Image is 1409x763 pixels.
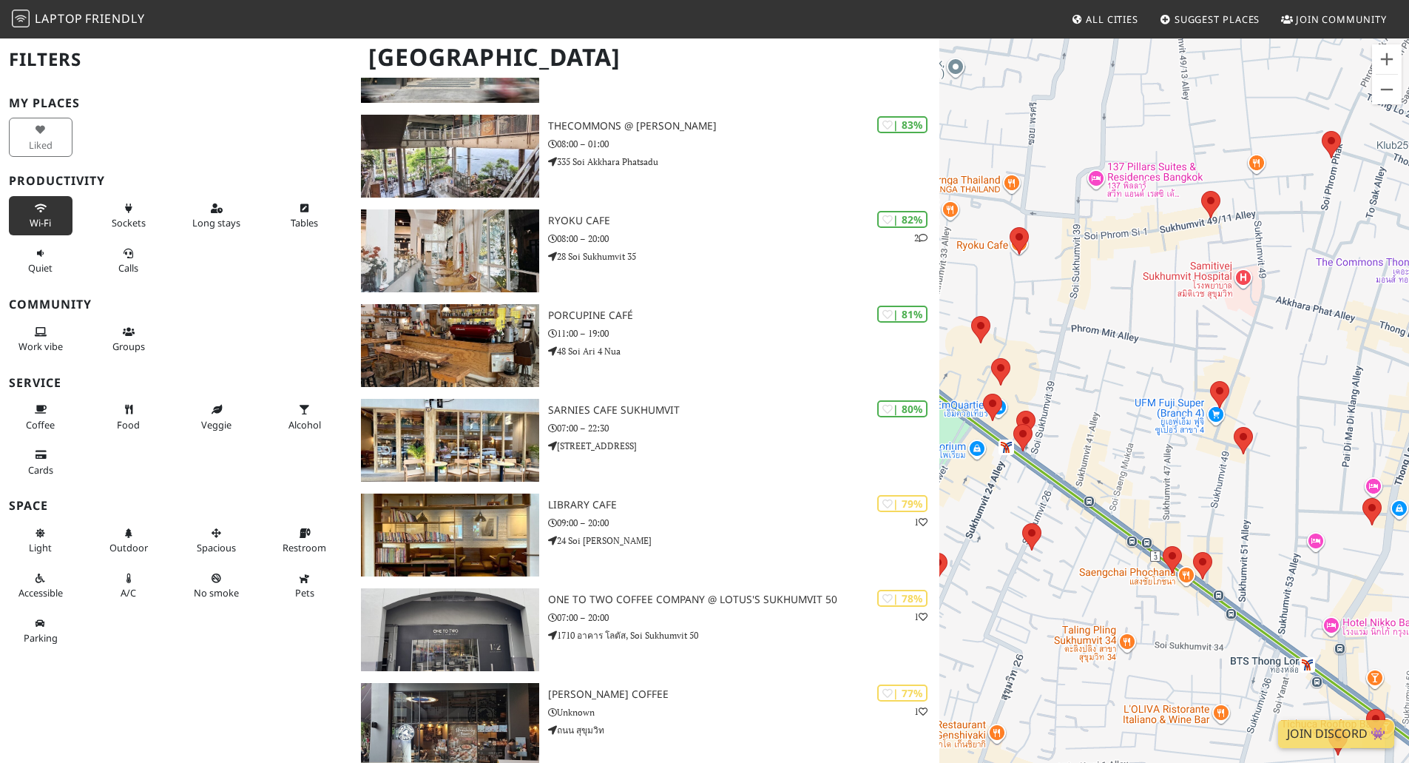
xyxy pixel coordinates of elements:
[1175,13,1260,26] span: Suggest Places
[1372,44,1402,74] button: Zoom in
[1154,6,1266,33] a: Suggest Places
[97,521,161,560] button: Outdoor
[112,216,146,229] span: Power sockets
[361,304,539,387] img: Porcupine Café
[357,37,936,78] h1: [GEOGRAPHIC_DATA]
[9,376,343,390] h3: Service
[914,515,927,529] p: 1
[548,534,939,548] p: 24 Soi [PERSON_NAME]
[9,397,72,437] button: Coffee
[192,216,240,229] span: Long stays
[295,586,314,599] span: Pet friendly
[185,566,249,605] button: No smoke
[548,137,939,151] p: 08:00 – 01:00
[185,196,249,235] button: Long stays
[28,463,53,477] span: Credit cards
[185,521,249,560] button: Spacious
[194,586,239,599] span: Smoke free
[273,397,337,437] button: Alcohol
[548,232,939,246] p: 08:00 – 20:00
[548,688,939,701] h3: [PERSON_NAME] Coffee
[35,10,83,27] span: Laptop
[97,241,161,280] button: Calls
[30,216,51,229] span: Stable Wi-Fi
[877,400,927,417] div: | 80%
[9,196,72,235] button: Wi-Fi
[288,418,321,431] span: Alcohol
[548,404,939,417] h3: Sarnies Cafe Sukhumvit
[12,7,145,33] a: LaptopFriendly LaptopFriendly
[12,10,30,27] img: LaptopFriendly
[29,541,52,554] span: Natural light
[185,397,249,437] button: Veggie
[85,10,144,27] span: Friendly
[548,155,939,169] p: 335 Soi Akkhara Phatsadu
[548,309,939,322] h3: Porcupine Café
[352,399,939,482] a: Sarnies Cafe Sukhumvit | 80% Sarnies Cafe Sukhumvit 07:00 – 22:30 [STREET_ADDRESS]
[548,499,939,511] h3: Library Cafe
[548,705,939,719] p: Unknown
[1296,13,1387,26] span: Join Community
[361,494,539,577] img: Library Cafe
[201,418,232,431] span: Veggie
[28,261,53,275] span: Quiet
[9,566,72,605] button: Accessible
[9,320,72,359] button: Work vibe
[97,196,161,235] button: Sockets
[273,521,337,560] button: Restroom
[18,586,63,599] span: Accessible
[118,261,138,275] span: Video/audio calls
[361,399,539,482] img: Sarnies Cafe Sukhumvit
[877,116,927,133] div: | 83%
[197,541,236,554] span: Spacious
[877,306,927,323] div: | 81%
[877,590,927,607] div: | 78%
[361,588,539,671] img: ONE TO TWO COFFEE COMPANY @ Lotus's Sukhumvit 50
[548,594,939,606] h3: ONE TO TWO COFFEE COMPANY @ Lotus's Sukhumvit 50
[548,628,939,642] p: 1710 อาคาร โลตัส, Soi Sukhumvit 50
[548,516,939,530] p: 09:00 – 20:00
[548,421,939,435] p: 07:00 – 22:30
[26,418,55,431] span: Coffee
[548,723,939,737] p: ถนน สุขุมวิท
[548,344,939,358] p: 48 Soi Ari 4 Nua
[9,521,72,560] button: Light
[273,566,337,605] button: Pets
[117,418,140,431] span: Food
[273,196,337,235] button: Tables
[548,249,939,263] p: 28 Soi Sukhumvit 35
[352,304,939,387] a: Porcupine Café | 81% Porcupine Café 11:00 – 19:00 48 Soi Ari 4 Nua
[291,216,318,229] span: Work-friendly tables
[548,215,939,227] h3: Ryoku Cafe
[283,541,326,554] span: Restroom
[914,610,927,624] p: 1
[112,340,145,353] span: Group tables
[1372,75,1402,104] button: Zoom out
[9,174,343,188] h3: Productivity
[97,566,161,605] button: A/C
[9,96,343,110] h3: My Places
[9,37,343,82] h2: Filters
[548,326,939,340] p: 11:00 – 19:00
[548,439,939,453] p: [STREET_ADDRESS]
[914,705,927,719] p: 1
[352,115,939,198] a: theCOMMONS @ Thong Lor | 83% theCOMMONS @ [PERSON_NAME] 08:00 – 01:00 335 Soi Akkhara Phatsadu
[352,588,939,671] a: ONE TO TWO COFFEE COMPANY @ Lotus's Sukhumvit 50 | 78% 1 ONE TO TWO COFFEE COMPANY @ Lotus's Sukh...
[1275,6,1393,33] a: Join Community
[9,241,72,280] button: Quiet
[97,320,161,359] button: Groups
[9,611,72,651] button: Parking
[9,499,343,513] h3: Space
[24,631,58,645] span: Parking
[1278,720,1394,748] a: Join Discord 👾
[548,120,939,132] h3: theCOMMONS @ [PERSON_NAME]
[361,209,539,292] img: Ryoku Cafe
[914,231,927,245] p: 2
[18,340,63,353] span: People working
[1086,13,1138,26] span: All Cities
[1065,6,1144,33] a: All Cities
[877,211,927,228] div: | 82%
[352,209,939,292] a: Ryoku Cafe | 82% 2 Ryoku Cafe 08:00 – 20:00 28 Soi Sukhumvit 35
[97,397,161,437] button: Food
[877,685,927,702] div: | 77%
